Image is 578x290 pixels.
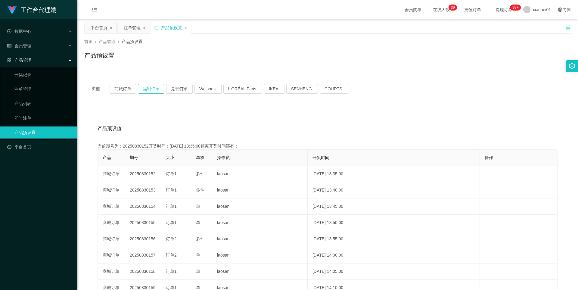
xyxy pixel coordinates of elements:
a: 图标: dashboard平台首页 [7,141,72,153]
span: 期号 [130,155,138,160]
td: 20250830153 [125,182,161,198]
i: 图标: close [142,26,146,30]
td: laosan [212,263,308,280]
span: 订单2 [166,253,177,257]
span: 单 [196,220,200,225]
span: 首页 [84,39,93,44]
a: 开奖记录 [14,69,72,81]
td: 20250830157 [125,247,161,263]
p: 3 [451,5,453,11]
button: IKEA. [264,84,284,94]
span: 订单1 [166,220,177,225]
i: 图标: table [7,44,11,48]
i: 图标: check-circle-o [7,29,11,33]
td: 商城订单 [98,263,125,280]
i: 图标: setting [569,63,575,69]
button: L'ORÉAL Paris. [223,84,262,94]
td: 20250830158 [125,263,161,280]
div: 平台首页 [91,22,107,33]
button: COURTS. [320,84,348,94]
td: 20250830152 [125,166,161,182]
td: laosan [212,166,308,182]
td: [DATE] 13:50:00 [308,215,480,231]
span: 产品预设置 [122,39,143,44]
p: 9 [453,5,455,11]
td: 20250830154 [125,198,161,215]
div: 注单管理 [124,22,141,33]
td: 商城订单 [98,182,125,198]
span: 单 [196,253,200,257]
td: 商城订单 [98,247,125,263]
span: 大小 [166,155,174,160]
span: 在线人数 [430,8,453,12]
span: 充值订单 [461,8,484,12]
button: 商城订单 [110,84,136,94]
td: [DATE] 14:00:00 [308,247,480,263]
a: 产品列表 [14,98,72,110]
span: 多件 [196,171,204,176]
span: 单 [196,204,200,209]
span: 订单1 [166,204,177,209]
a: 工作台代理端 [7,7,57,12]
span: 产品管理 [7,58,31,63]
i: 图标: unlock [565,24,571,30]
td: [DATE] 14:05:00 [308,263,480,280]
i: 图标: close [109,26,113,30]
i: 图标: sync [154,26,159,30]
span: 会员管理 [7,43,31,48]
span: 产品预设值 [98,125,122,132]
span: 订单1 [166,285,177,290]
td: 20250830155 [125,215,161,231]
td: [DATE] 13:55:00 [308,231,480,247]
a: 注单管理 [14,83,72,95]
button: 福利订单 [138,84,164,94]
td: laosan [212,182,308,198]
td: [DATE] 13:35:00 [308,166,480,182]
span: 操作 [485,155,493,160]
td: [DATE] 13:40:00 [308,182,480,198]
i: 图标: global [558,8,562,12]
span: 单 [196,269,200,274]
td: laosan [212,198,308,215]
div: 当前期号为：20250830152开奖时间：[DATE] 13:35:00距离开奖时间还有： [98,143,558,149]
span: 产品管理 [99,39,116,44]
button: Watsons. [194,84,222,94]
span: 订单1 [166,188,177,192]
span: 订单2 [166,236,177,241]
span: 产品 [103,155,111,160]
span: 订单1 [166,171,177,176]
span: 提现订单 [493,8,515,12]
i: 图标: close [184,26,188,30]
td: [DATE] 13:45:00 [308,198,480,215]
a: 即时注单 [14,112,72,124]
img: logo.9652507e.png [7,6,17,14]
td: laosan [212,231,308,247]
td: laosan [212,215,308,231]
h1: 工作台代理端 [20,0,57,20]
span: 数据中心 [7,29,31,34]
span: 订单1 [166,269,177,274]
span: 开奖时间 [312,155,329,160]
a: 产品预设置 [14,126,72,139]
button: 兑现订单 [166,84,193,94]
i: 图标: appstore-o [7,58,11,62]
span: 单 [196,285,200,290]
td: laosan [212,247,308,263]
span: 单双 [196,155,204,160]
td: 商城订单 [98,166,125,182]
td: 20250830156 [125,231,161,247]
sup: 39 [448,5,457,11]
span: / [95,39,96,44]
span: 类型： [92,84,110,94]
h1: 产品预设置 [84,51,114,60]
td: 商城订单 [98,215,125,231]
td: 商城订单 [98,198,125,215]
sup: 1023 [510,5,521,11]
i: 图标: menu-fold [84,0,105,20]
span: 多件 [196,236,204,241]
td: 商城订单 [98,231,125,247]
div: 产品预设置 [161,22,182,33]
span: / [118,39,119,44]
span: 操作员 [217,155,230,160]
span: 多件 [196,188,204,192]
